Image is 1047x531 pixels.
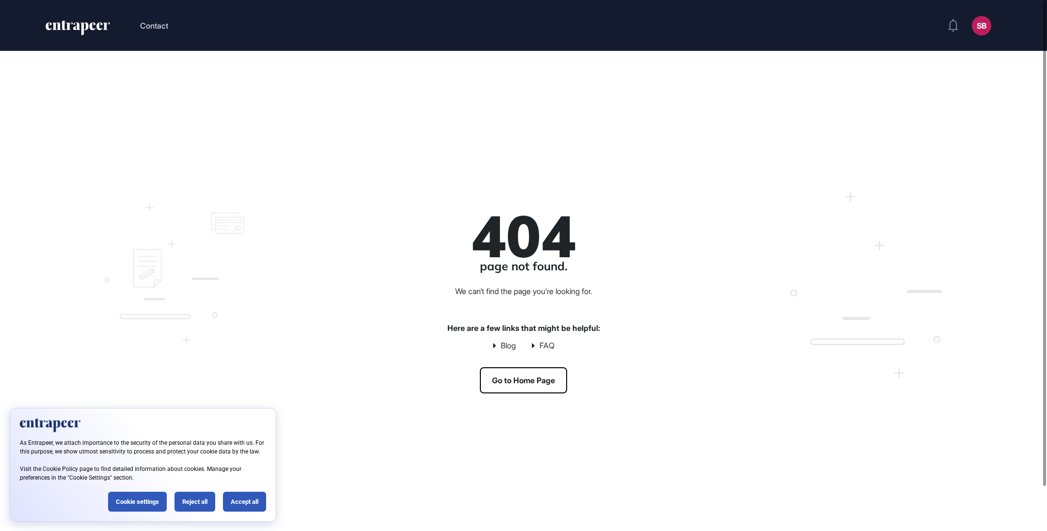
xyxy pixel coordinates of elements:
[480,367,567,393] a: Go to Home Page
[539,341,555,350] a: FAQ
[972,16,991,35] button: SB
[447,324,600,332] div: Here are a few links that might be helpful:
[501,341,516,350] a: Blog
[45,20,111,39] a: entrapeer-logo
[140,19,168,32] button: Contact
[471,211,576,260] div: 404
[455,287,592,295] div: We can’t find the page you’re looking for.
[480,260,568,272] div: page not found.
